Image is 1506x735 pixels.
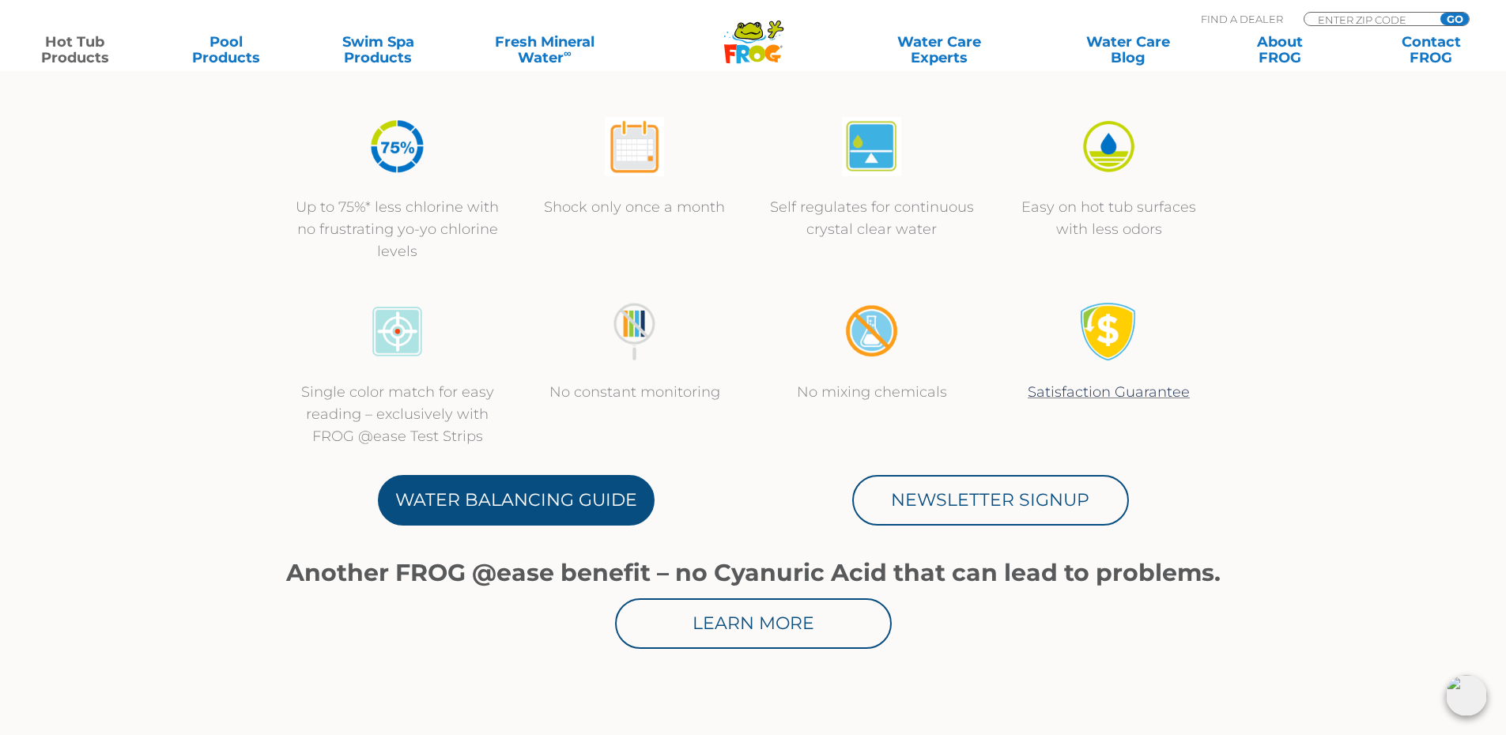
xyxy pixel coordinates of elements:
[1069,34,1187,66] a: Water CareBlog
[319,34,437,66] a: Swim SpaProducts
[615,598,892,649] a: Learn More
[1440,13,1469,25] input: GO
[168,34,285,66] a: PoolProducts
[769,196,975,240] p: Self regulates for continuous crystal clear water
[378,475,655,526] a: Water Balancing Guide
[368,302,427,361] img: icon-atease-color-match
[852,475,1129,526] a: Newsletter Signup
[842,117,901,176] img: atease-icon-self-regulates
[279,560,1228,586] h1: Another FROG @ease benefit – no Cyanuric Acid that can lead to problems.
[605,117,664,176] img: atease-icon-shock-once
[842,302,901,361] img: no-mixing1
[368,117,427,176] img: icon-atease-75percent-less
[295,196,500,262] p: Up to 75%* less chlorine with no frustrating yo-yo chlorine levels
[1028,383,1190,401] a: Satisfaction Guarantee
[1006,196,1212,240] p: Easy on hot tub surfaces with less odors
[1201,12,1283,26] p: Find A Dealer
[1316,13,1423,26] input: Zip Code Form
[844,34,1035,66] a: Water CareExperts
[1079,302,1138,361] img: Satisfaction Guarantee Icon
[1221,34,1338,66] a: AboutFROG
[564,47,572,59] sup: ∞
[532,196,738,218] p: Shock only once a month
[1372,34,1490,66] a: ContactFROG
[532,381,738,403] p: No constant monitoring
[769,381,975,403] p: No mixing chemicals
[16,34,134,66] a: Hot TubProducts
[1446,675,1487,716] img: openIcon
[605,302,664,361] img: no-constant-monitoring1
[470,34,618,66] a: Fresh MineralWater∞
[1079,117,1138,176] img: icon-atease-easy-on
[295,381,500,447] p: Single color match for easy reading – exclusively with FROG @ease Test Strips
